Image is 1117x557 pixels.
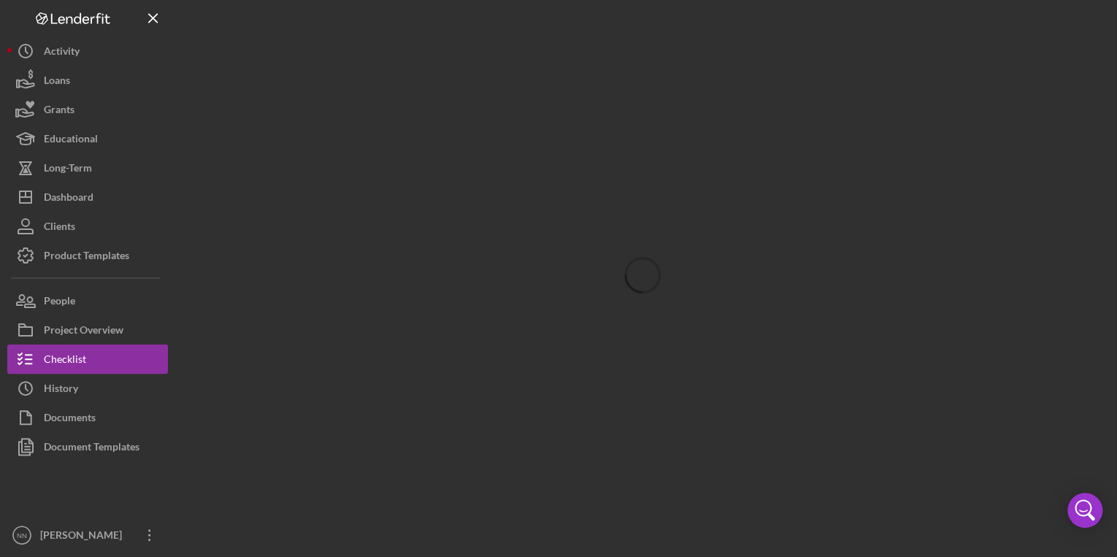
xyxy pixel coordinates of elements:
div: Loans [44,66,70,99]
button: Project Overview [7,315,168,345]
button: Clients [7,212,168,241]
div: Clients [44,212,75,245]
button: Dashboard [7,183,168,212]
button: Grants [7,95,168,124]
button: Activity [7,37,168,66]
button: Documents [7,403,168,432]
button: Document Templates [7,432,168,461]
div: History [44,374,78,407]
div: [PERSON_NAME] [37,520,131,553]
div: Documents [44,403,96,436]
div: Checklist [44,345,86,377]
div: Educational [44,124,98,157]
div: Grants [44,95,74,128]
button: NN[PERSON_NAME] [7,520,168,550]
div: Long-Term [44,153,92,186]
text: NN [17,531,27,539]
button: Loans [7,66,168,95]
button: History [7,374,168,403]
button: Educational [7,124,168,153]
div: Project Overview [44,315,123,348]
div: Dashboard [44,183,93,215]
div: People [44,286,75,319]
button: Product Templates [7,241,168,270]
div: Document Templates [44,432,139,465]
div: Open Intercom Messenger [1067,493,1102,528]
div: Product Templates [44,241,129,274]
button: Long-Term [7,153,168,183]
button: People [7,286,168,315]
button: Checklist [7,345,168,374]
div: Activity [44,37,80,69]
